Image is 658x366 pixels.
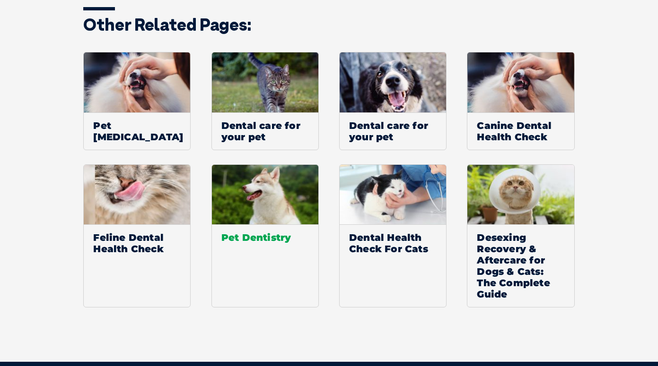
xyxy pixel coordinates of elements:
span: Canine Dental Health Check [467,112,574,150]
span: Feline Dental Health Check [84,224,190,262]
span: Desexing Recovery & Aftercare for Dogs & Cats: The Complete Guide [467,224,574,307]
a: Dental Health Check For Cats [339,164,447,308]
a: Canine Dental Health Check [467,52,574,150]
a: Desexing Recovery & Aftercare for Dogs & Cats: The Complete Guide [467,164,574,308]
a: Dental care for your pet [211,52,319,150]
a: Dental care for your pet [339,52,447,150]
span: Dental care for your pet [340,112,446,150]
h3: Other related pages: [83,16,575,33]
a: Pet Dentistry [211,164,319,308]
a: Pet [MEDICAL_DATA] [83,52,191,150]
span: Dental Health Check For Cats [340,224,446,262]
span: Pet [MEDICAL_DATA] [84,112,190,150]
span: Dental care for your pet [212,112,318,150]
span: Pet Dentistry [212,224,318,250]
a: Feline Dental Health Check [83,164,191,308]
